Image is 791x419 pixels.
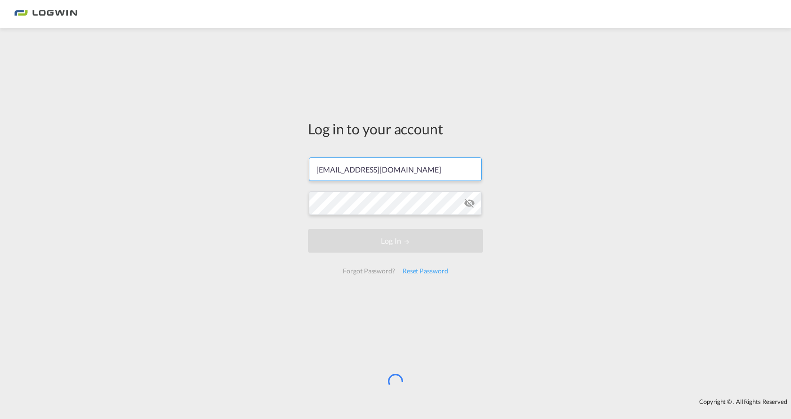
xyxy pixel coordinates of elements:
img: bc73a0e0d8c111efacd525e4c8ad7d32.png [14,4,78,25]
input: Enter email/phone number [309,157,482,181]
div: Log in to your account [308,119,483,139]
div: Forgot Password? [339,263,398,279]
button: LOGIN [308,229,483,253]
md-icon: icon-eye-off [464,197,475,209]
div: Reset Password [399,263,452,279]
